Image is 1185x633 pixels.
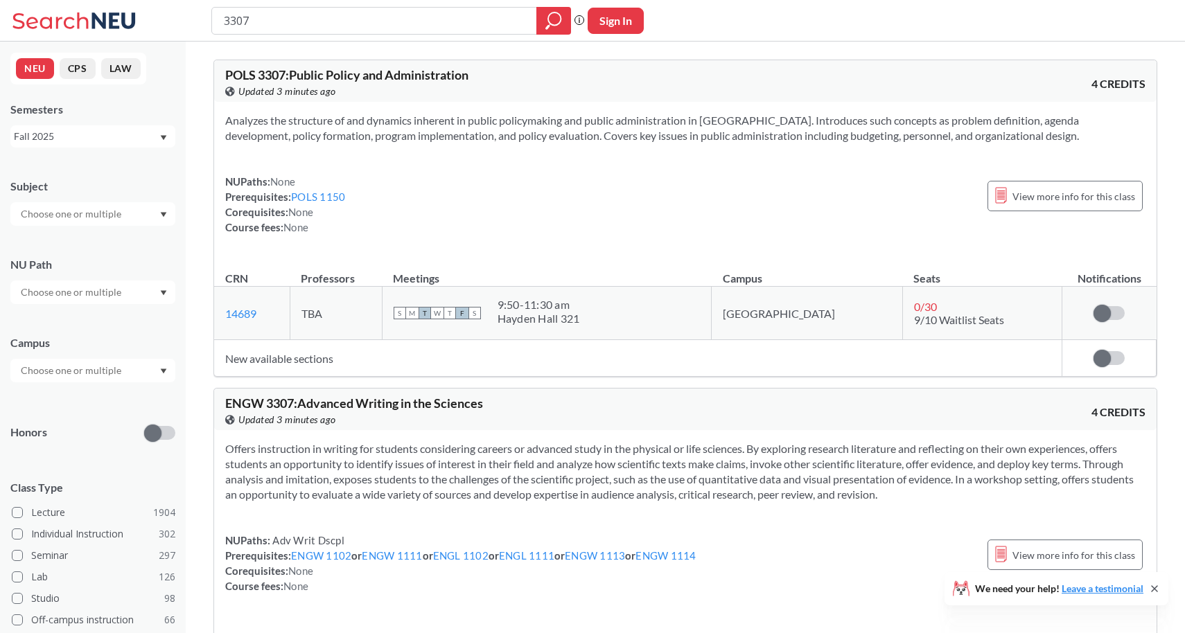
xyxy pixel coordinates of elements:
[164,612,175,627] span: 66
[12,589,175,607] label: Studio
[101,58,141,79] button: LAW
[225,441,1145,502] section: Offers instruction in writing for students considering careers or advanced study in the physical ...
[10,257,175,272] div: NU Path
[12,611,175,629] label: Off-campus instruction
[160,290,167,296] svg: Dropdown arrow
[12,525,175,543] label: Individual Instruction
[16,58,54,79] button: NEU
[10,280,175,304] div: Dropdown arrow
[14,129,159,144] div: Fall 2025
[12,503,175,521] label: Lecture
[283,221,308,233] span: None
[225,113,1145,143] section: Analyzes the structure of and dynamics inherent in public policymaking and public administration ...
[214,340,1062,377] td: New available sections
[1091,76,1145,91] span: 4 CREDITS
[225,174,345,235] div: NUPaths: Prerequisites: Corequisites: Course fees:
[10,480,175,495] span: Class Type
[225,307,256,320] a: 14689
[1062,257,1157,287] th: Notifications
[288,564,313,577] span: None
[10,425,47,440] p: Honors
[290,287,382,340] td: TBA
[225,533,696,594] div: NUPaths: Prerequisites: or or or or or Corequisites: Course fees:
[153,505,175,520] span: 1904
[433,549,489,562] a: ENGL 1102
[1091,404,1145,420] span: 4 CREDITS
[291,190,345,203] a: POLS 1150
[238,84,336,99] span: Updated 3 minutes ago
[712,287,902,340] td: [GEOGRAPHIC_DATA]
[12,546,175,564] label: Seminar
[10,359,175,382] div: Dropdown arrow
[902,257,1062,287] th: Seats
[283,580,308,592] span: None
[159,526,175,542] span: 302
[499,549,554,562] a: ENGL 1111
[419,307,431,319] span: T
[10,102,175,117] div: Semesters
[160,368,167,374] svg: Dropdown arrow
[1012,546,1135,564] span: View more info for this class
[456,307,468,319] span: F
[382,257,712,287] th: Meetings
[225,67,468,82] span: POLS 3307 : Public Policy and Administration
[975,584,1143,594] span: We need your help!
[712,257,902,287] th: Campus
[10,335,175,350] div: Campus
[498,312,580,326] div: Hayden Hall 321
[14,206,130,222] input: Choose one or multiple
[270,534,344,546] span: Adv Writ Dscpl
[914,313,1004,326] span: 9/10 Waitlist Seats
[160,212,167,217] svg: Dropdown arrow
[406,307,419,319] span: M
[536,7,571,35] div: magnifying glass
[362,549,422,562] a: ENGW 1111
[498,298,580,312] div: 9:50 - 11:30 am
[238,412,336,427] span: Updated 3 minutes ago
[10,179,175,194] div: Subject
[588,8,644,34] button: Sign In
[225,271,248,286] div: CRN
[14,362,130,379] input: Choose one or multiple
[270,175,295,188] span: None
[160,135,167,141] svg: Dropdown arrow
[164,591,175,606] span: 98
[545,11,562,30] svg: magnifying glass
[635,549,696,562] a: ENGW 1114
[431,307,444,319] span: W
[1062,582,1143,594] a: Leave a testimonial
[444,307,456,319] span: T
[291,549,351,562] a: ENGW 1102
[159,569,175,585] span: 126
[290,257,382,287] th: Professors
[468,307,481,319] span: S
[222,9,527,33] input: Class, professor, course number, "phrase"
[288,206,313,218] span: None
[10,202,175,226] div: Dropdown arrow
[394,307,406,319] span: S
[225,395,483,411] span: ENGW 3307 : Advanced Writing in the Sciences
[565,549,625,562] a: ENGW 1113
[1012,188,1135,205] span: View more info for this class
[914,300,937,313] span: 0 / 30
[159,548,175,563] span: 297
[60,58,96,79] button: CPS
[14,284,130,301] input: Choose one or multiple
[12,568,175,586] label: Lab
[10,125,175,148] div: Fall 2025Dropdown arrow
